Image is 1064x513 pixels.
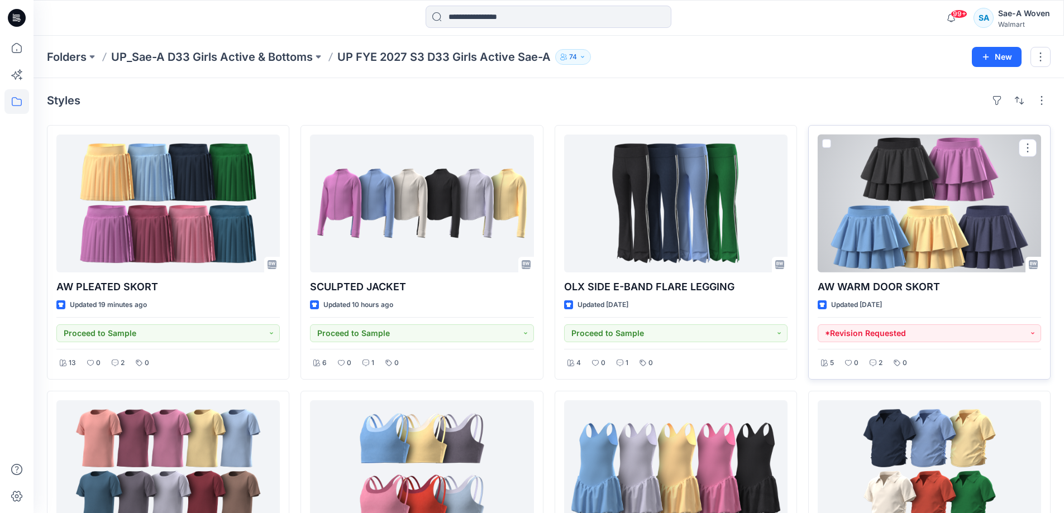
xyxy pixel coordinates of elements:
[564,135,788,272] a: OLX SIDE E-BAND FLARE LEGGING
[879,357,882,369] p: 2
[323,299,393,311] p: Updated 10 hours ago
[576,357,581,369] p: 4
[371,357,374,369] p: 1
[70,299,147,311] p: Updated 19 minutes ago
[394,357,399,369] p: 0
[69,357,76,369] p: 13
[951,9,967,18] span: 99+
[347,357,351,369] p: 0
[96,357,101,369] p: 0
[145,357,149,369] p: 0
[972,47,1022,67] button: New
[831,299,882,311] p: Updated [DATE]
[974,8,994,28] div: SA
[854,357,858,369] p: 0
[310,135,533,272] a: SCULPTED JACKET
[903,357,907,369] p: 0
[998,20,1050,28] div: Walmart
[578,299,628,311] p: Updated [DATE]
[998,7,1050,20] div: Sae-A Woven
[601,357,605,369] p: 0
[322,357,327,369] p: 6
[818,279,1041,295] p: AW WARM DOOR SKORT
[626,357,628,369] p: 1
[569,51,577,63] p: 74
[121,357,125,369] p: 2
[555,49,591,65] button: 74
[56,279,280,295] p: AW PLEATED SKORT
[111,49,313,65] a: UP_Sae-A D33 Girls Active & Bottoms
[818,135,1041,272] a: AW WARM DOOR SKORT
[564,279,788,295] p: OLX SIDE E-BAND FLARE LEGGING
[47,94,80,107] h4: Styles
[648,357,653,369] p: 0
[337,49,551,65] p: UP FYE 2027 S3 D33 Girls Active Sae-A
[47,49,87,65] a: Folders
[56,135,280,272] a: AW PLEATED SKORT
[830,357,834,369] p: 5
[310,279,533,295] p: SCULPTED JACKET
